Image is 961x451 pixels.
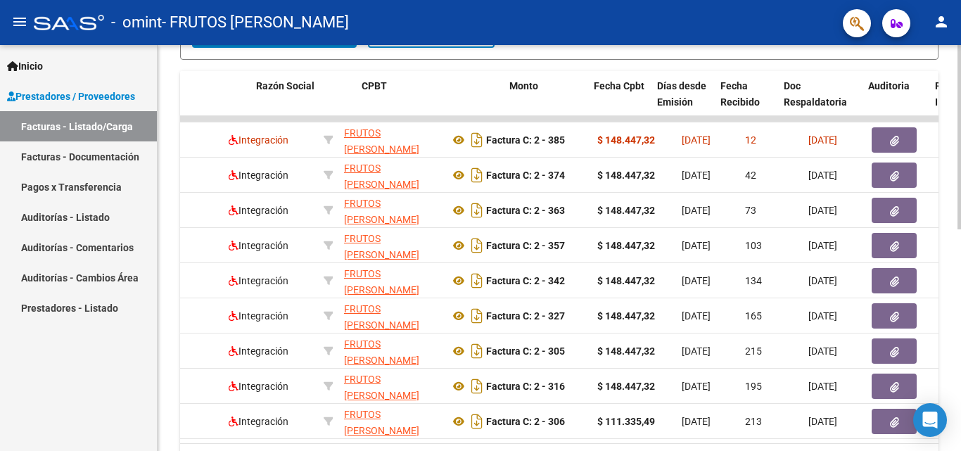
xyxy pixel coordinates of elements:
strong: Factura C: 2 - 305 [486,345,565,357]
strong: Factura C: 2 - 342 [486,275,565,286]
span: Fecha Recibido [720,80,760,108]
span: Auditoria [868,80,910,91]
mat-icon: menu [11,13,28,30]
datatable-header-cell: Razón Social [250,71,356,133]
i: Descargar documento [468,129,486,151]
span: [DATE] [808,381,837,392]
div: 27261668837 [344,160,438,190]
div: 27261668837 [344,125,438,155]
span: [DATE] [682,345,711,357]
strong: $ 148.447,32 [597,240,655,251]
span: CPBT [362,80,387,91]
div: 27261668837 [344,196,438,225]
span: FRUTOS [PERSON_NAME] [344,268,419,296]
span: Integración [229,170,288,181]
span: Prestadores / Proveedores [7,89,135,104]
span: [DATE] [808,134,837,146]
datatable-header-cell: Doc Respaldatoria [778,71,863,133]
span: Inicio [7,58,43,74]
span: [DATE] [808,205,837,216]
span: - FRUTOS [PERSON_NAME] [162,7,349,38]
span: 195 [745,381,762,392]
strong: $ 148.447,32 [597,310,655,322]
span: 213 [745,416,762,427]
span: FRUTOS [PERSON_NAME] [344,163,419,190]
span: [DATE] [682,240,711,251]
strong: $ 148.447,32 [597,345,655,357]
strong: $ 111.335,49 [597,416,655,427]
span: Integración [229,240,288,251]
i: Descargar documento [468,305,486,327]
strong: Factura C: 2 - 357 [486,240,565,251]
datatable-header-cell: CPBT [356,71,504,133]
strong: Factura C: 2 - 385 [486,134,565,146]
span: [DATE] [808,416,837,427]
span: FRUTOS [PERSON_NAME] [344,127,419,155]
span: [DATE] [682,134,711,146]
datatable-header-cell: Días desde Emisión [651,71,715,133]
i: Descargar documento [468,410,486,433]
span: [DATE] [682,310,711,322]
span: [DATE] [808,240,837,251]
span: [DATE] [682,416,711,427]
span: Integración [229,205,288,216]
strong: $ 148.447,32 [597,170,655,181]
i: Descargar documento [468,375,486,398]
i: Descargar documento [468,234,486,257]
span: Integración [229,275,288,286]
span: Integración [229,345,288,357]
div: 27261668837 [344,407,438,436]
span: FRUTOS [PERSON_NAME] [344,303,419,331]
span: Monto [509,80,538,91]
i: Descargar documento [468,269,486,292]
span: Razón Social [256,80,314,91]
span: [DATE] [682,275,711,286]
div: 27261668837 [344,336,438,366]
datatable-header-cell: Fecha Cpbt [588,71,651,133]
span: FRUTOS [PERSON_NAME] [344,374,419,401]
span: Fecha Cpbt [594,80,644,91]
div: 27261668837 [344,266,438,296]
span: Integración [229,310,288,322]
datatable-header-cell: Area [135,71,230,133]
span: 42 [745,170,756,181]
span: Integración [229,416,288,427]
strong: Factura C: 2 - 374 [486,170,565,181]
span: Integración [229,134,288,146]
strong: Factura C: 2 - 363 [486,205,565,216]
strong: Factura C: 2 - 327 [486,310,565,322]
span: 134 [745,275,762,286]
strong: $ 148.447,32 [597,134,655,146]
i: Descargar documento [468,164,486,186]
strong: Factura C: 2 - 316 [486,381,565,392]
span: [DATE] [808,310,837,322]
span: [DATE] [808,170,837,181]
span: Integración [229,381,288,392]
i: Descargar documento [468,340,486,362]
div: Open Intercom Messenger [913,403,947,437]
strong: $ 148.447,32 [597,275,655,286]
i: Descargar documento [468,199,486,222]
span: FRUTOS [PERSON_NAME] [344,409,419,436]
span: [DATE] [808,345,837,357]
div: 27261668837 [344,231,438,260]
span: [DATE] [682,170,711,181]
mat-icon: person [933,13,950,30]
strong: $ 148.447,32 [597,205,655,216]
span: 73 [745,205,756,216]
span: 12 [745,134,756,146]
datatable-header-cell: Auditoria [863,71,929,133]
div: 27261668837 [344,371,438,401]
datatable-header-cell: Fecha Recibido [715,71,778,133]
span: Días desde Emisión [657,80,706,108]
span: 165 [745,310,762,322]
span: - omint [111,7,162,38]
span: FRUTOS [PERSON_NAME] [344,233,419,260]
span: 215 [745,345,762,357]
div: 27261668837 [344,301,438,331]
datatable-header-cell: Monto [504,71,588,133]
span: [DATE] [682,205,711,216]
span: [DATE] [808,275,837,286]
strong: $ 148.447,32 [597,381,655,392]
span: FRUTOS [PERSON_NAME] [344,198,419,225]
